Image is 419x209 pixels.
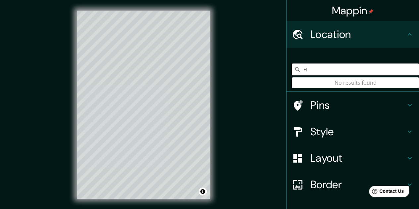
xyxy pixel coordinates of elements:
h4: Layout [310,151,406,165]
button: Toggle attribution [199,188,207,195]
h4: Mappin [332,4,374,17]
h4: Style [310,125,406,138]
div: No results found [292,77,419,88]
iframe: Help widget launcher [360,183,412,202]
div: Border [287,171,419,198]
div: Style [287,118,419,145]
img: pin-icon.png [368,9,374,14]
div: Pins [287,92,419,118]
h4: Location [310,28,406,41]
h4: Border [310,178,406,191]
div: Location [287,21,419,48]
input: Pick your city or area [292,63,419,75]
div: Layout [287,145,419,171]
h4: Pins [310,99,406,112]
